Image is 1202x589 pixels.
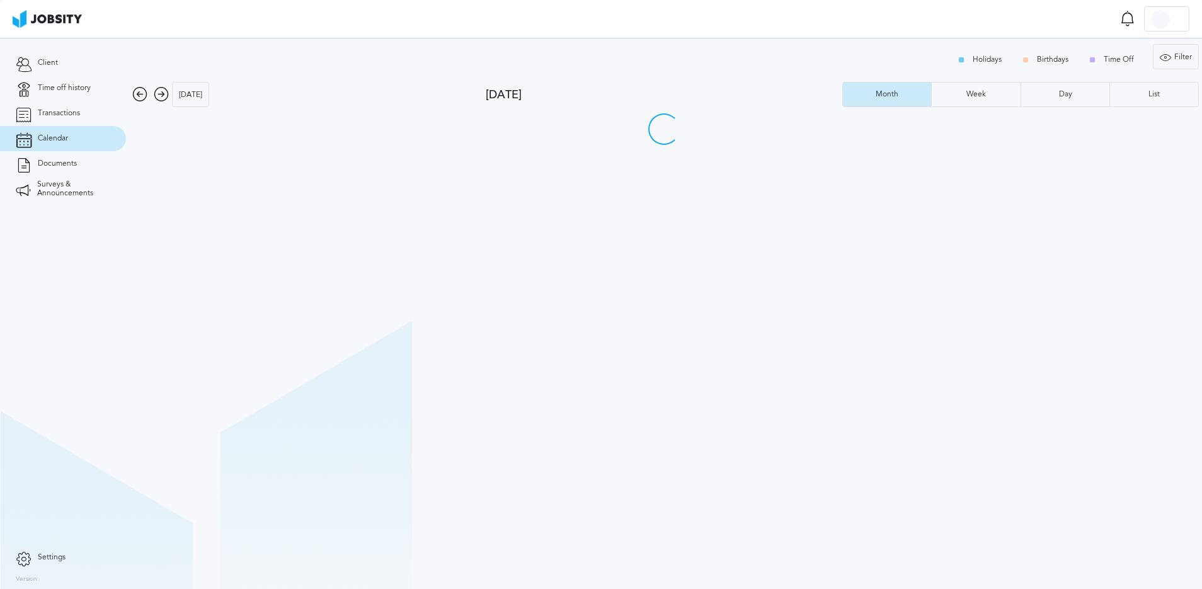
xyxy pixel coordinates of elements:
[1142,90,1166,99] div: List
[38,553,66,562] span: Settings
[1109,82,1199,107] button: List
[38,84,91,93] span: Time off history
[1153,44,1199,69] button: Filter
[1053,90,1079,99] div: Day
[16,576,39,583] label: Version:
[38,59,58,67] span: Client
[38,159,77,168] span: Documents
[486,88,842,101] div: [DATE]
[13,10,82,28] img: ab4bad089aa723f57921c736e9817d99.png
[1153,45,1198,70] div: Filter
[1021,82,1109,107] button: Day
[960,90,992,99] div: Week
[37,180,110,198] span: Surveys & Announcements
[38,109,80,118] span: Transactions
[173,83,209,108] div: [DATE]
[869,90,905,99] div: Month
[172,82,209,107] button: [DATE]
[842,82,931,107] button: Month
[38,134,68,143] span: Calendar
[931,82,1020,107] button: Week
